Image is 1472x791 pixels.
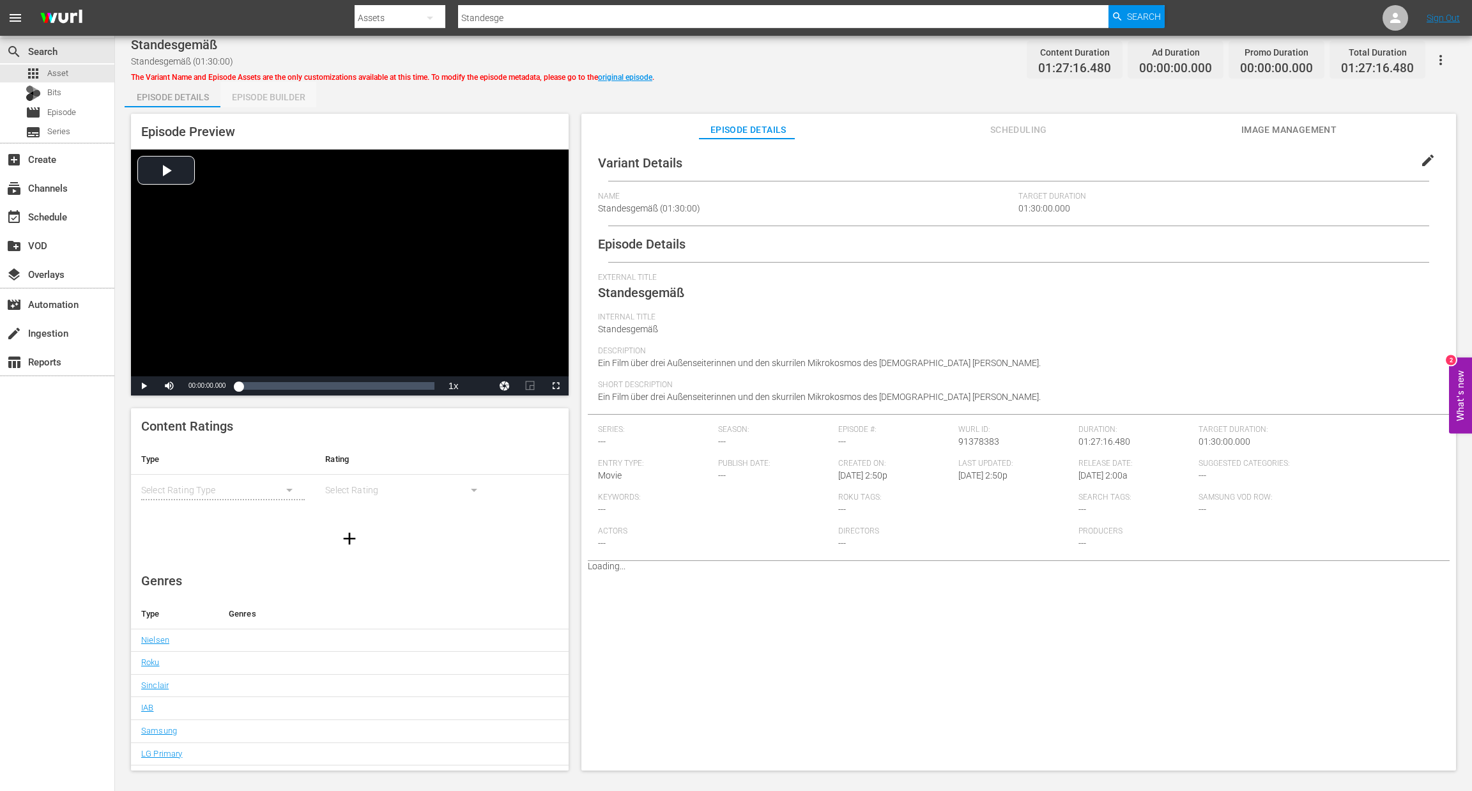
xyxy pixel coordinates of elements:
span: Channels [6,181,22,196]
span: Reports [6,355,22,370]
span: 00:00:00.000 [1139,61,1212,76]
button: Episode Builder [220,82,316,107]
span: 00:00:00.000 [1240,61,1313,76]
span: Internal Title [598,312,1433,323]
span: Episode [47,106,76,119]
span: Schedule [6,210,22,225]
span: --- [718,470,726,480]
span: Standesgemäß [598,285,684,300]
table: simple table [131,444,569,514]
span: Variant Details [598,155,682,171]
span: Last Updated: [958,459,1072,469]
span: Samsung VOD Row: [1199,493,1312,503]
span: Create [6,152,22,167]
span: Ingestion [6,326,22,341]
span: Content Ratings [141,419,233,434]
span: 01:30:00.000 [1018,203,1070,213]
th: Genres [218,599,522,629]
a: Sinclair [141,680,169,690]
th: Type [131,599,218,629]
div: Progress Bar [238,382,434,390]
span: VOD [6,238,22,254]
span: Asset [47,67,68,80]
span: The Variant Name and Episode Assets are the only customizations available at this time. To modify... [131,73,654,82]
div: Episode Builder [220,82,316,112]
span: Genres [141,573,182,588]
span: 91378383 [958,436,999,447]
span: --- [838,504,846,514]
span: Standesgemäß [598,324,658,334]
span: Standesgemäß (01:30:00) [598,203,700,213]
div: Bits [26,86,41,101]
span: 01:27:16.480 [1038,61,1111,76]
span: --- [838,538,846,548]
span: --- [1078,538,1086,548]
span: edit [1420,153,1436,168]
span: Search Tags: [1078,493,1192,503]
a: Roku [141,657,160,667]
div: Video Player [131,150,569,396]
span: --- [598,504,606,514]
button: Search [1108,5,1165,28]
span: Keywords: [598,493,832,503]
span: Suggested Categories: [1199,459,1432,469]
button: Jump To Time [492,376,517,396]
button: Playback Rate [441,376,466,396]
span: Episode Details [700,122,796,138]
span: Standesgemäß [131,37,217,52]
span: Automation [6,297,22,312]
img: ans4CAIJ8jUAAAAAAAAAAAAAAAAAAAAAAAAgQb4GAAAAAAAAAAAAAAAAAAAAAAAAJMjXAAAAAAAAAAAAAAAAAAAAAAAAgAT5G... [31,3,92,33]
span: Producers [1078,526,1312,537]
span: Standesgemäß (01:30:00) [131,56,233,66]
span: 01:30:00.000 [1199,436,1250,447]
span: --- [838,436,846,447]
div: Content Duration [1038,43,1111,61]
span: Bits [47,86,61,99]
span: Created On: [838,459,952,469]
a: Nielsen [141,635,169,645]
button: Episode Details [125,82,220,107]
span: --- [1078,504,1086,514]
span: [DATE] 2:00a [1078,470,1128,480]
span: Episode Preview [141,124,235,139]
th: Rating [315,444,499,475]
div: 2 [1446,355,1456,365]
span: --- [1199,504,1206,514]
button: Fullscreen [543,376,569,396]
span: Short Description [598,380,1433,390]
span: [DATE] 2:50p [838,470,887,480]
span: External Title [598,273,1433,283]
p: Loading... [588,561,1450,571]
a: IAB [141,703,153,712]
button: edit [1413,145,1443,176]
button: Open Feedback Widget [1449,358,1472,434]
button: Mute [157,376,182,396]
span: Episode [26,105,41,120]
span: Episode #: [838,425,952,435]
span: Image Management [1241,122,1337,138]
span: Roku Tags: [838,493,1072,503]
span: Entry Type: [598,459,712,469]
div: Ad Duration [1139,43,1212,61]
span: Series: [598,425,712,435]
span: Scheduling [970,122,1066,138]
span: Wurl ID: [958,425,1072,435]
span: Target Duration: [1199,425,1432,435]
a: original episode [598,73,652,82]
div: Promo Duration [1240,43,1313,61]
button: Picture-in-Picture [517,376,543,396]
th: Type [131,444,315,475]
span: Name [598,192,1013,202]
span: Movie [598,470,622,480]
span: Actors [598,526,832,537]
span: Series [47,125,70,138]
span: Episode Details [598,236,686,252]
span: Duration: [1078,425,1192,435]
span: Release Date: [1078,459,1192,469]
span: 01:27:16.480 [1078,436,1130,447]
span: Season: [718,425,832,435]
span: 01:27:16.480 [1341,61,1414,76]
a: Samsung [141,726,177,735]
span: Search [6,44,22,59]
div: Episode Details [125,82,220,112]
